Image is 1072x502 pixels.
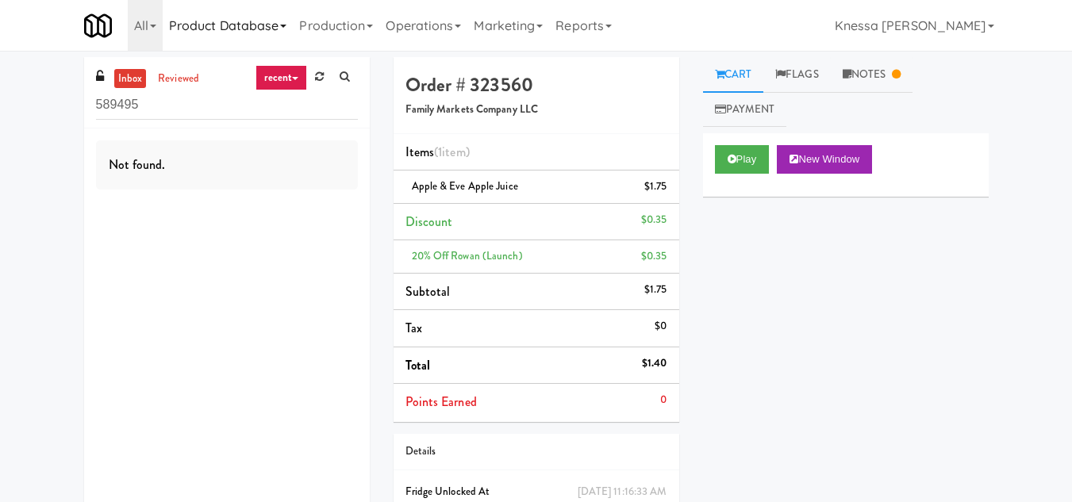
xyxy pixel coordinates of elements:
div: $1.40 [642,354,667,374]
div: $0 [655,316,667,336]
a: inbox [114,69,147,89]
span: Subtotal [405,282,451,301]
span: Not found. [109,155,166,174]
a: Payment [703,92,787,128]
span: Discount [405,213,453,231]
div: $1.75 [644,280,667,300]
span: Items [405,143,470,161]
a: Flags [763,57,831,93]
span: Points Earned [405,393,477,411]
span: Total [405,356,431,374]
a: reviewed [154,69,203,89]
div: $0.35 [641,247,667,266]
span: 20% Off Rowan (launch) [412,248,523,263]
div: 0 [660,390,667,410]
h4: Order # 323560 [405,75,667,95]
span: (1 ) [434,143,470,161]
div: [DATE] 11:16:33 AM [578,482,667,502]
div: $0.35 [641,210,667,230]
div: Fridge Unlocked At [405,482,667,502]
span: Apple & Eve Apple Juice [412,178,518,194]
button: New Window [777,145,872,174]
a: recent [256,65,308,90]
div: Details [405,442,667,462]
input: Search vision orders [96,90,358,120]
a: Cart [703,57,764,93]
a: Notes [831,57,913,93]
img: Micromart [84,12,112,40]
span: Tax [405,319,422,337]
ng-pluralize: item [442,143,465,161]
div: $1.75 [644,177,667,197]
h5: Family Markets Company LLC [405,104,667,116]
button: Play [715,145,770,174]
